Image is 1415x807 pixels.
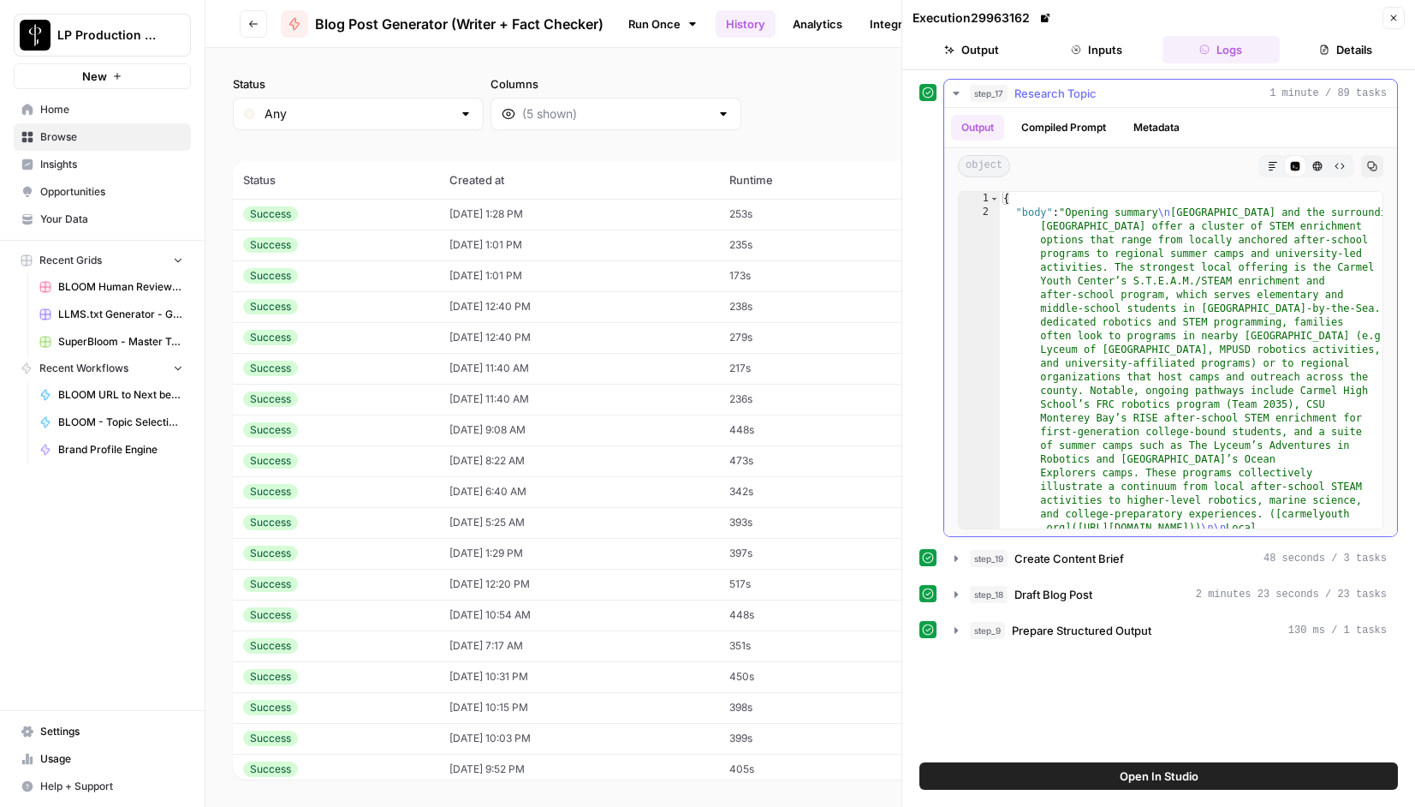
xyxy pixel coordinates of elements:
td: 351s [719,631,895,661]
td: 235s [719,230,895,260]
td: 279s [719,322,895,353]
div: Execution 29963162 [913,9,1054,27]
td: [DATE] 12:40 PM [439,322,718,353]
span: Opportunities [40,184,183,200]
span: BLOOM Human Review (ver2) [58,279,183,295]
div: Success [243,577,298,592]
a: Home [14,96,191,123]
td: [DATE] 11:40 AM [439,353,718,384]
td: 397s [719,538,895,569]
td: 398s [719,692,895,723]
span: Research Topic [1014,85,1097,102]
td: 399s [719,723,895,754]
img: LP Production Workloads Logo [20,20,51,51]
td: [DATE] 12:40 PM [439,291,718,322]
a: Your Data [14,206,191,233]
button: Help + Support [14,773,191,800]
td: 393s [719,507,895,538]
span: Help + Support [40,779,183,794]
button: Output [951,115,1004,140]
span: Home [40,102,183,117]
span: Usage [40,751,183,767]
div: Success [243,607,298,623]
td: [DATE] 10:03 PM [439,723,718,754]
td: [DATE] 11:40 AM [439,384,718,415]
div: Success [243,515,298,530]
a: Brand Profile Engine [32,436,191,463]
div: Success [243,299,298,314]
a: Browse [14,123,191,151]
td: 473s [719,445,895,476]
div: Success [243,453,298,469]
label: Columns [490,75,741,93]
a: Opportunities [14,178,191,206]
td: [DATE] 1:29 PM [439,538,718,569]
a: Insights [14,151,191,178]
a: History [716,10,776,38]
td: [DATE] 9:08 AM [439,415,718,445]
div: Success [243,731,298,746]
a: Blog Post Generator (Writer + Fact Checker) [281,10,603,38]
a: BLOOM Human Review (ver2) [32,273,191,301]
a: Usage [14,745,191,773]
a: SuperBloom - Master Topic List [32,328,191,356]
span: (46 records) [233,130,1388,161]
td: [DATE] 7:17 AM [439,631,718,661]
td: [DATE] 1:28 PM [439,199,718,230]
input: (5 shown) [522,105,710,123]
input: Any [265,105,452,123]
span: 130 ms / 1 tasks [1288,623,1387,638]
td: 236s [719,384,895,415]
span: Toggle code folding, rows 1 through 19 [990,192,999,206]
div: Success [243,669,298,684]
span: step_17 [970,85,1008,102]
span: Recent Grids [39,253,102,268]
span: Draft Blog Post [1014,586,1092,603]
span: step_18 [970,586,1008,603]
td: 517s [719,569,895,600]
div: Success [243,546,298,561]
button: Output [913,36,1031,63]
span: LP Production Workloads [57,27,161,44]
button: Recent Grids [14,248,191,273]
span: Settings [40,724,183,739]
div: Success [243,484,298,499]
td: [DATE] 8:22 AM [439,445,718,476]
div: 1 [959,192,1000,206]
span: LLMS.txt Generator - Grid [58,307,183,322]
a: BLOOM - Topic Selection w/neighborhood [v2] [32,409,191,436]
span: Open In Studio [1120,768,1198,785]
a: Analytics [782,10,853,38]
span: Prepare Structured Output [1012,622,1151,639]
div: 1 minute / 89 tasks [944,108,1397,536]
span: Browse [40,129,183,145]
button: Metadata [1123,115,1190,140]
button: Logs [1162,36,1281,63]
div: Success [243,237,298,253]
span: Insights [40,157,183,172]
td: [DATE] 10:31 PM [439,661,718,692]
span: object [958,155,1010,177]
button: Open In Studio [919,762,1398,790]
a: LLMS.txt Generator - Grid [32,301,191,328]
span: 2 minutes 23 seconds / 23 tasks [1196,587,1387,602]
button: Inputs [1037,36,1156,63]
a: Settings [14,718,191,745]
span: Brand Profile Engine [58,442,183,457]
button: 2 minutes 23 seconds / 23 tasks [944,581,1397,608]
span: BLOOM - Topic Selection w/neighborhood [v2] [58,415,183,430]
td: [DATE] 12:20 PM [439,569,718,600]
div: Success [243,361,298,376]
div: Success [243,700,298,715]
th: Status [233,161,439,199]
div: Success [243,330,298,345]
span: 1 minute / 89 tasks [1269,86,1387,101]
div: Success [243,392,298,407]
span: BLOOM URL to Next best blog topic [58,387,183,403]
div: Success [243,762,298,777]
td: [DATE] 5:25 AM [439,507,718,538]
th: Created at [439,161,718,199]
th: Runtime [719,161,895,199]
a: Run Once [617,9,709,39]
button: Workspace: LP Production Workloads [14,14,191,57]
